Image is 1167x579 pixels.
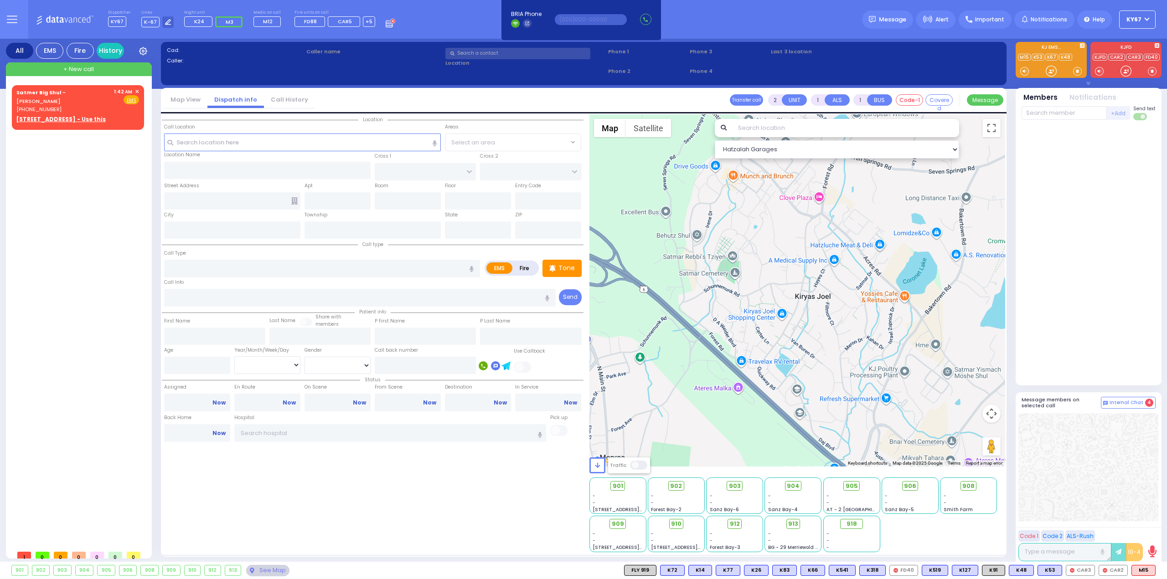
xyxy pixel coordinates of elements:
span: K24 [194,18,204,25]
div: K53 [1038,565,1062,576]
span: Status [360,376,385,383]
span: AT - 2 [GEOGRAPHIC_DATA] [826,506,894,513]
label: First Name [164,318,190,325]
span: + New call [63,65,94,74]
div: BLS [952,565,978,576]
span: Phone 3 [690,48,768,56]
span: Satmer Big Shul - [16,89,66,96]
div: K14 [688,565,712,576]
label: ZIP [515,211,522,219]
label: Cross 1 [375,153,391,160]
button: Notifications [1069,92,1116,103]
span: 904 [787,482,800,491]
div: EMS [36,43,63,59]
label: Fire units on call [294,10,376,15]
span: Location [358,116,387,123]
span: [PHONE_NUMBER] [16,106,62,113]
label: Township [305,211,327,219]
button: BUS [867,94,892,106]
button: Message [967,94,1003,106]
label: In Service [515,384,581,391]
a: Open this area in Google Maps (opens a new window) [592,455,622,466]
span: BRIA Phone [511,10,542,18]
span: KY67 [108,16,126,27]
div: All [6,43,33,59]
a: CAR2 [1108,54,1125,61]
div: K72 [660,565,685,576]
label: Caller: [167,57,303,65]
u: [STREET_ADDRESS] - Use this [16,115,106,123]
div: BLS [1038,565,1062,576]
label: Location Name [164,151,200,159]
span: 0 [127,552,140,559]
button: ALS [825,94,850,106]
span: 0 [54,552,67,559]
span: Smith Farm [944,506,973,513]
button: Code-1 [896,94,923,106]
label: P Last Name [480,318,510,325]
label: EMS [486,262,513,274]
button: Internal Chat 4 [1101,397,1156,409]
label: State [445,211,458,219]
label: Medic on call [253,10,284,15]
span: - [768,530,771,537]
span: Other building occupants [291,197,298,205]
input: Search location [732,119,960,137]
div: K318 [859,565,886,576]
input: Search hospital [234,424,547,441]
label: Age [164,347,173,354]
a: History [97,43,124,59]
span: 901 [613,482,623,491]
label: Turn off text [1133,112,1148,121]
input: Search a contact [445,48,590,59]
label: Traffic [610,462,626,469]
button: UNIT [782,94,807,106]
div: 908 [141,565,158,575]
div: BLS [1009,565,1034,576]
a: Now [423,399,436,407]
span: CAR5 [338,18,352,25]
u: EMS [127,97,136,104]
a: FD40 [1144,54,1160,61]
img: red-radio-icon.svg [893,568,898,573]
label: KJFD [1090,45,1162,51]
a: Call History [264,95,315,104]
a: Map View [164,95,207,104]
label: Caller name [306,48,443,56]
label: Street Address [164,182,199,190]
label: KJ EMS... [1016,45,1087,51]
label: P First Name [375,318,405,325]
button: Covered [925,94,953,106]
div: K541 [829,565,856,576]
p: Tone [558,263,575,273]
span: Help [1093,15,1105,24]
label: Floor [445,182,456,190]
label: Dispatcher [108,10,131,15]
span: 910 [671,519,682,528]
span: - [593,537,595,544]
label: Last 3 location [771,48,886,56]
div: CAR2 [1099,565,1128,576]
span: - [826,492,829,499]
a: K67 [1045,54,1058,61]
span: Alert [935,15,949,24]
span: - [593,492,595,499]
a: Now [494,399,507,407]
div: - [826,537,877,544]
button: Map camera controls [982,405,1001,423]
h5: Message members on selected call [1022,397,1101,409]
span: - [593,530,595,537]
button: Drag Pegman onto the map to open Street View [982,437,1001,456]
label: Cad: [167,46,303,54]
span: [STREET_ADDRESS][PERSON_NAME] [593,544,679,551]
div: CAR3 [1066,565,1095,576]
label: Lines [141,10,174,15]
div: 904 [76,565,93,575]
label: En Route [234,384,300,391]
span: 905 [846,482,858,491]
a: Now [212,429,226,437]
label: Night unit [184,10,246,15]
span: - [768,499,771,506]
span: M12 [263,18,273,25]
a: Now [564,399,577,407]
